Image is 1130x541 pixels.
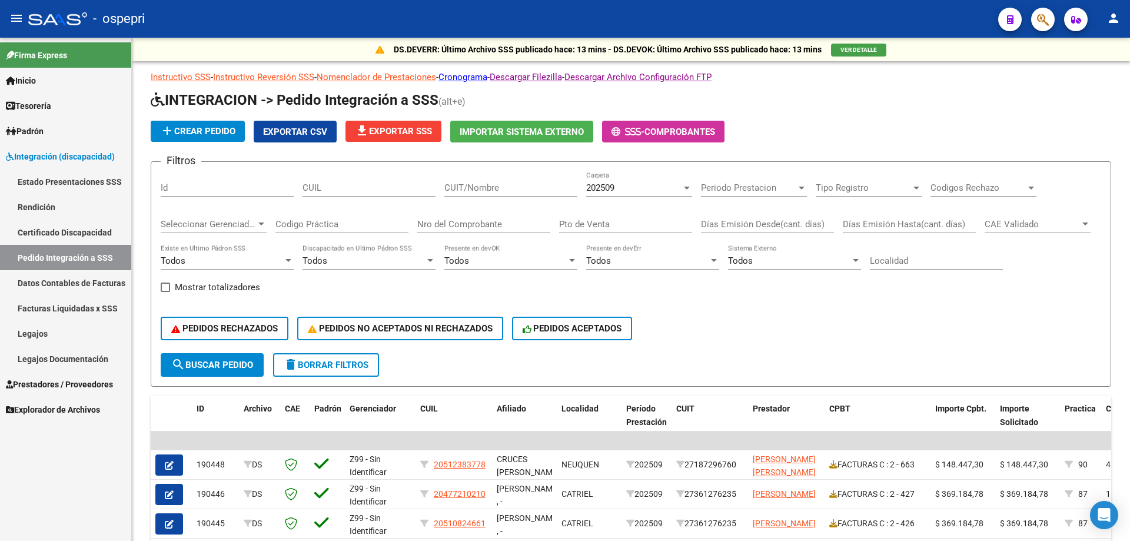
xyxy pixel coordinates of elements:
span: Todos [161,255,185,266]
a: Instructivo SSS [151,72,211,82]
button: Exportar SSS [345,121,441,142]
span: VER DETALLE [840,47,877,53]
datatable-header-cell: CUIT [672,396,748,448]
span: Todos [303,255,327,266]
span: Inicio [6,74,36,87]
span: CAE Validado [985,219,1080,230]
mat-icon: delete [284,357,298,371]
button: VER DETALLE [831,44,886,57]
a: Descargar Archivo Configuración FTP [564,72,712,82]
div: 27361276235 [676,487,743,501]
span: Prestadores / Proveedores [6,378,113,391]
span: Todos [444,255,469,266]
span: Z99 - Sin Identificar [350,513,387,536]
span: Archivo [244,404,272,413]
span: $ 369.184,78 [1000,489,1048,499]
span: CUIL [420,404,438,413]
span: PEDIDOS NO ACEPTADOS NI RECHAZADOS [308,323,493,334]
span: Z99 - Sin Identificar [350,454,387,477]
span: - ospepri [93,6,145,32]
span: PEDIDOS ACEPTADOS [523,323,622,334]
span: CATRIEL [561,519,593,528]
span: [PERSON_NAME] [PERSON_NAME] [753,454,816,477]
datatable-header-cell: Practica [1060,396,1101,448]
div: Open Intercom Messenger [1090,501,1118,529]
span: 90 [1078,460,1088,469]
span: Z99 - Sin Identificar [350,484,387,507]
button: Importar Sistema Externo [450,121,593,142]
mat-icon: search [171,357,185,371]
button: -Comprobantes [602,121,724,142]
div: 202509 [626,487,667,501]
span: Período Prestación [626,404,667,427]
span: - [611,127,644,137]
span: $ 148.447,30 [935,460,983,469]
div: 27187296760 [676,458,743,472]
a: Instructivo Reversión SSS [213,72,314,82]
datatable-header-cell: Localidad [557,396,621,448]
span: Padrón [314,404,341,413]
span: [PERSON_NAME] , - [497,513,560,536]
span: [PERSON_NAME] , - [497,484,560,507]
span: Localidad [561,404,599,413]
span: Practica [1065,404,1096,413]
span: ID [197,404,204,413]
span: Gerenciador [350,404,396,413]
div: DS [244,458,275,472]
span: Importar Sistema Externo [460,127,584,137]
span: Todos [728,255,753,266]
span: PEDIDOS RECHAZADOS [171,323,278,334]
button: Borrar Filtros [273,353,379,377]
datatable-header-cell: ID [192,396,239,448]
div: FACTURAS C : 2 - 663 [829,458,926,472]
span: Codigos Rechazo [930,182,1026,193]
span: 1 [1106,489,1111,499]
div: 190448 [197,458,234,472]
span: Importe Cpbt. [935,404,986,413]
span: INTEGRACION -> Pedido Integración a SSS [151,92,438,108]
span: Explorador de Archivos [6,403,100,416]
span: CRUCES [PERSON_NAME] , - [497,454,560,491]
span: Buscar Pedido [171,360,253,370]
span: [PERSON_NAME] [753,519,816,528]
span: Comprobantes [644,127,715,137]
span: (alt+e) [438,96,466,107]
span: CATRIEL [561,489,593,499]
span: CUIT [676,404,694,413]
button: PEDIDOS RECHAZADOS [161,317,288,340]
span: Crear Pedido [160,126,235,137]
div: 27361276235 [676,517,743,530]
button: Crear Pedido [151,121,245,142]
div: 202509 [626,517,667,530]
span: 87 [1078,489,1088,499]
datatable-header-cell: Importe Solicitado [995,396,1060,448]
button: Exportar CSV [254,121,337,142]
div: 202509 [626,458,667,472]
div: FACTURAS C : 2 - 426 [829,517,926,530]
datatable-header-cell: Padrón [310,396,345,448]
span: Padrón [6,125,44,138]
datatable-header-cell: CPBT [825,396,930,448]
mat-icon: file_download [355,124,369,138]
button: PEDIDOS ACEPTADOS [512,317,633,340]
a: Cronograma [438,72,487,82]
span: $ 369.184,78 [1000,519,1048,528]
h3: Filtros [161,152,201,169]
div: DS [244,487,275,501]
datatable-header-cell: Archivo [239,396,280,448]
p: DS.DEVERR: Último Archivo SSS publicado hace: 13 mins - DS.DEVOK: Último Archivo SSS publicado ha... [394,43,822,56]
span: 20477210210 [434,489,486,499]
span: Mostrar totalizadores [175,280,260,294]
span: Borrar Filtros [284,360,368,370]
span: Exportar CSV [263,127,327,137]
datatable-header-cell: CAE [280,396,310,448]
span: $ 148.447,30 [1000,460,1048,469]
span: Todos [586,255,611,266]
div: 190446 [197,487,234,501]
datatable-header-cell: Afiliado [492,396,557,448]
mat-icon: add [160,124,174,138]
mat-icon: menu [9,11,24,25]
span: $ 369.184,78 [935,489,983,499]
span: 20512383778 [434,460,486,469]
p: - - - - - [151,71,1111,84]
